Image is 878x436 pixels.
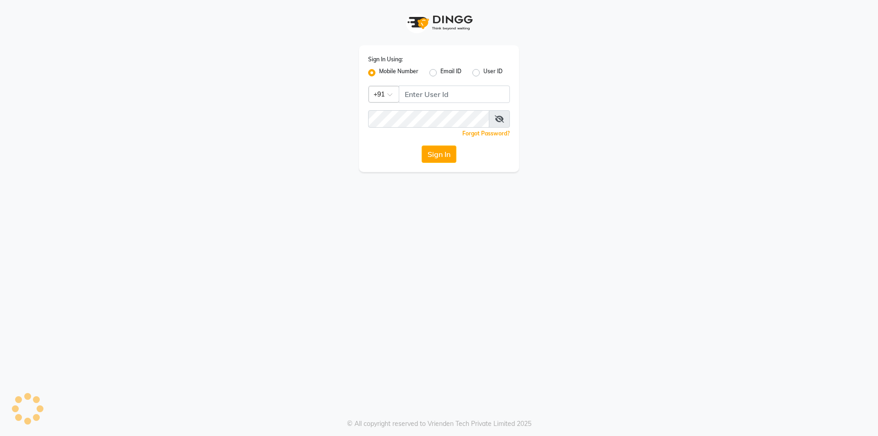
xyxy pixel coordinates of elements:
[368,110,489,128] input: Username
[462,130,510,137] a: Forgot Password?
[379,67,418,78] label: Mobile Number
[399,86,510,103] input: Username
[483,67,503,78] label: User ID
[402,9,476,36] img: logo1.svg
[440,67,461,78] label: Email ID
[368,55,403,64] label: Sign In Using:
[422,145,456,163] button: Sign In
